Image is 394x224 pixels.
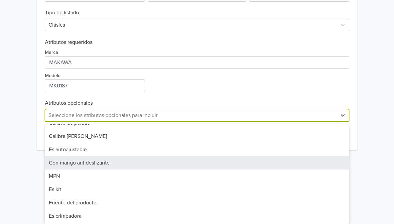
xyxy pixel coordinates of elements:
[45,49,58,56] label: Marca
[45,130,349,143] div: Calibre [PERSON_NAME]
[45,100,349,106] h6: Atributos opcionales
[45,39,349,46] h6: Atributos requeridos
[45,72,61,79] label: Modelo
[45,143,349,156] div: Es autoajustable
[45,169,349,183] div: MPN
[45,156,349,169] div: Con mango antideslizante
[45,209,349,223] div: Es crimpadora
[45,196,349,209] div: Fuente del producto
[45,183,349,196] div: Es kit
[45,2,349,16] h6: Tipo de listado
